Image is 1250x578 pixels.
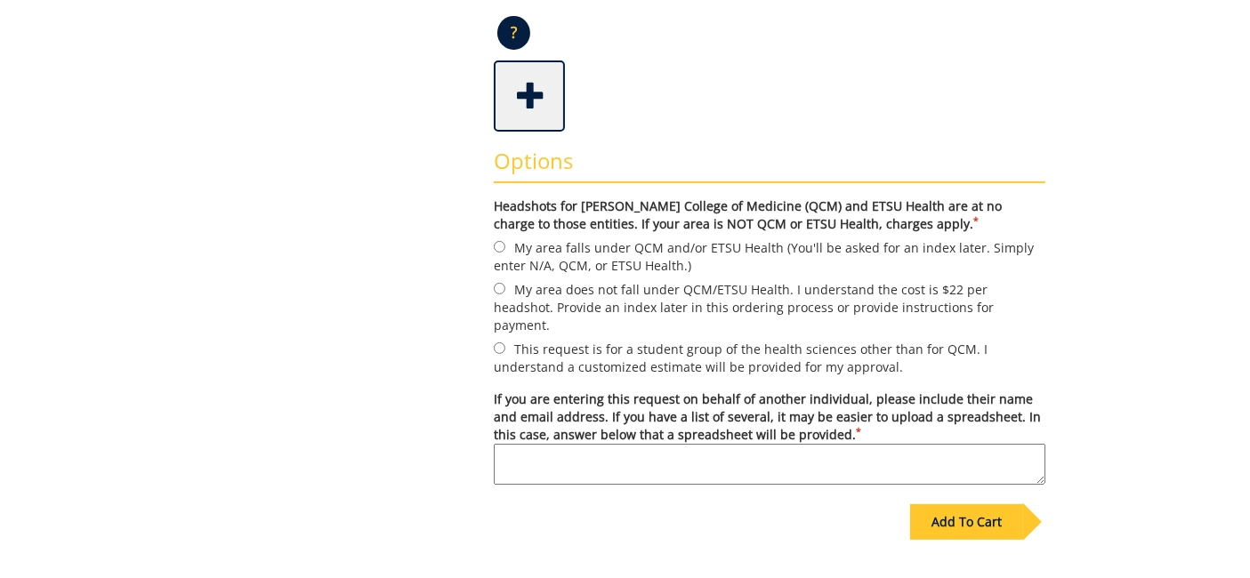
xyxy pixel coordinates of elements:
label: If you are entering this request on behalf of another individual, please include their name and e... [494,390,1045,485]
label: Headshots for [PERSON_NAME] College of Medicine (QCM) and ETSU Health are at no charge to those e... [494,197,1045,233]
p: ? [497,16,530,50]
input: This request is for a student group of the health sciences other than for QCM. I understand a cus... [494,342,505,354]
label: This request is for a student group of the health sciences other than for QCM. I understand a cus... [494,339,1045,376]
label: My area falls under QCM and/or ETSU Health (You'll be asked for an index later. Simply enter N/A,... [494,237,1045,275]
label: My area does not fall under QCM/ETSU Health. I understand the cost is $22 per headshot. Provide a... [494,279,1045,334]
textarea: If you are entering this request on behalf of another individual, please include their name and e... [494,444,1045,485]
div: Add To Cart [910,504,1023,540]
input: My area does not fall under QCM/ETSU Health. I understand the cost is $22 per headshot. Provide a... [494,283,505,294]
input: My area falls under QCM and/or ETSU Health (You'll be asked for an index later. Simply enter N/A,... [494,241,505,253]
h3: Options [494,149,1045,183]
